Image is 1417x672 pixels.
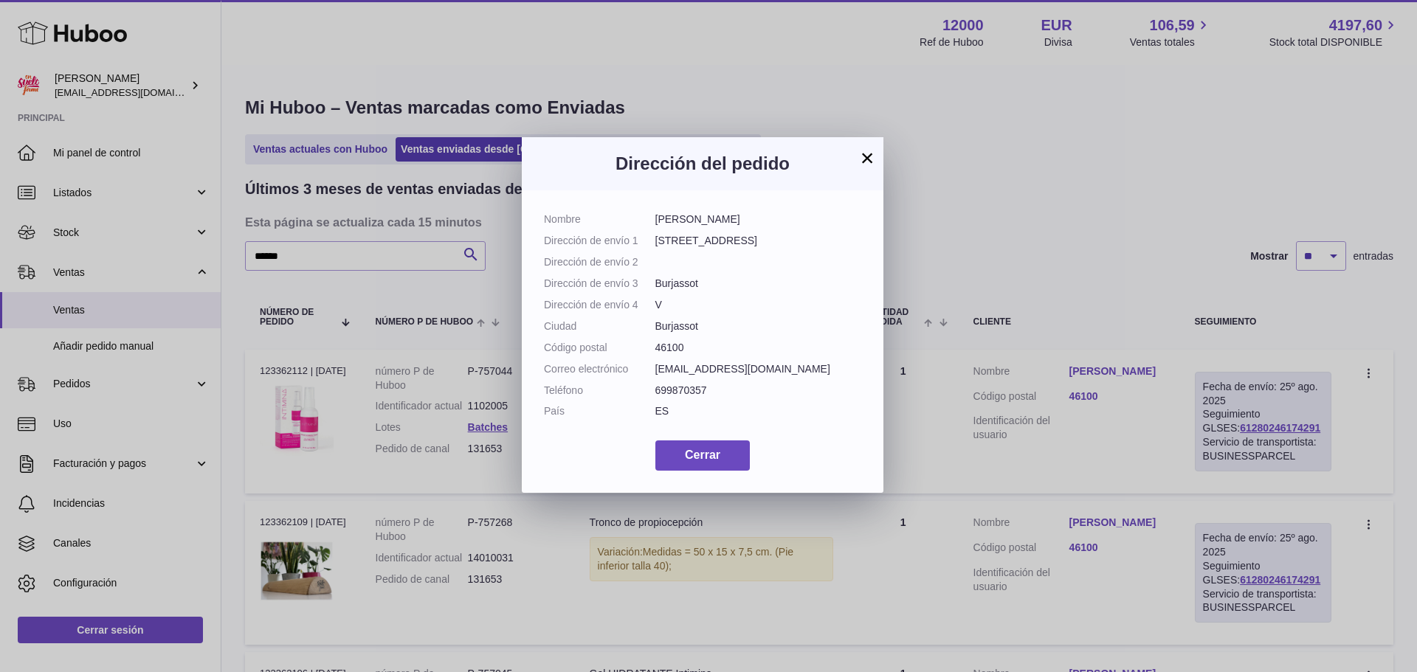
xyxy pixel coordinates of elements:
[544,152,861,176] h3: Dirección del pedido
[858,149,876,167] button: ×
[544,384,655,398] dt: Teléfono
[655,298,862,312] dd: V
[544,319,655,333] dt: Ciudad
[544,362,655,376] dt: Correo electrónico
[655,341,862,355] dd: 46100
[655,277,862,291] dd: Burjassot
[544,298,655,312] dt: Dirección de envío 4
[685,448,720,461] span: Cerrar
[544,212,655,226] dt: Nombre
[655,404,862,418] dd: ES
[544,404,655,418] dt: País
[544,341,655,355] dt: Código postal
[655,362,862,376] dd: [EMAIL_ADDRESS][DOMAIN_NAME]
[544,234,655,248] dt: Dirección de envío 1
[655,234,862,248] dd: [STREET_ADDRESS]
[544,255,655,269] dt: Dirección de envío 2
[655,384,862,398] dd: 699870357
[655,319,862,333] dd: Burjassot
[655,212,862,226] dd: [PERSON_NAME]
[655,440,750,471] button: Cerrar
[544,277,655,291] dt: Dirección de envío 3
